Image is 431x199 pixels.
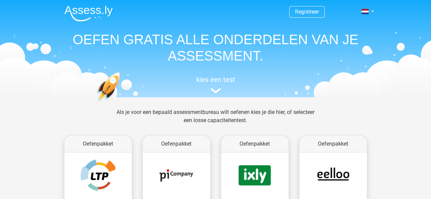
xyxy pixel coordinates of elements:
[59,76,372,84] h5: kies een test
[59,31,372,64] h1: OEFEN GRATIS ALLE ONDERDELEN VAN JE ASSESSMENT.
[59,76,372,94] a: kies een test
[96,72,147,134] img: oefenen
[211,88,221,93] img: assessment
[295,9,319,15] a: Registreer
[64,5,113,21] img: Assessly
[111,108,320,133] div: Als je voor een bepaald assessmentbureau wilt oefenen kies je die hier, of selecteer een losse ca...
